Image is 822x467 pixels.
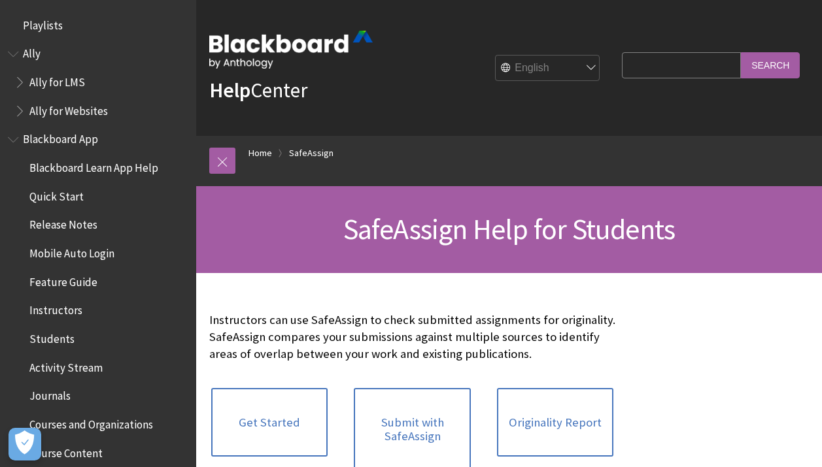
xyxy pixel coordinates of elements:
span: Course Content [29,442,103,460]
button: Apri preferenze [9,428,41,460]
strong: Help [209,77,250,103]
span: Students [29,328,75,346]
span: Release Notes [29,214,97,232]
a: Get Started [211,388,328,457]
span: Instructors [29,300,82,317]
span: Quick Start [29,185,84,203]
img: Blackboard by Anthology [209,31,373,69]
span: Blackboard App [23,129,98,146]
select: Site Language Selector [496,56,600,82]
nav: Book outline for Anthology Ally Help [8,43,188,122]
span: Ally for LMS [29,71,85,89]
span: Courses and Organizations [29,413,153,431]
p: Instructors can use SafeAssign to check submitted assignments for originality. SafeAssign compare... [209,312,615,363]
span: Feature Guide [29,271,97,289]
span: Ally [23,43,41,61]
span: Ally for Websites [29,100,108,118]
span: SafeAssign Help for Students [343,211,676,247]
nav: Book outline for Playlists [8,14,188,37]
span: Journals [29,385,71,403]
a: HelpCenter [209,77,307,103]
input: Search [741,52,800,78]
span: Playlists [23,14,63,32]
a: Originality Report [497,388,613,457]
span: Blackboard Learn App Help [29,157,158,174]
a: Home [248,145,272,161]
a: SafeAssign [289,145,334,161]
span: Mobile Auto Login [29,242,114,260]
span: Activity Stream [29,357,103,374]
